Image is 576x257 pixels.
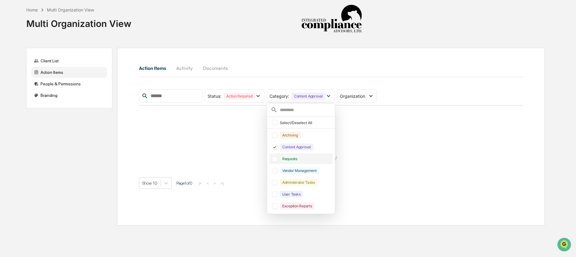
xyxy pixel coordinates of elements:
[280,132,300,139] div: Archiving
[21,52,77,57] div: We're available if you need us!
[4,74,41,85] a: 🖐️Preclearance
[31,78,107,89] div: People & Permissions
[280,167,319,174] div: Vendor Management
[219,181,226,186] button: >|
[31,90,107,101] div: Branding
[26,13,131,29] div: Multi Organization View
[12,76,39,82] span: Preclearance
[280,155,300,162] div: Requests
[6,46,17,57] img: 1746055101610-c473b297-6a78-478c-a979-82029cc54cd1
[47,7,94,12] div: Multi Organization View
[139,61,523,75] div: activity tabs
[6,13,110,22] p: How can we help?
[208,94,221,99] span: Status :
[4,85,41,96] a: 🔎Data Lookup
[212,181,218,186] button: >
[176,181,192,186] span: Page 1 of 0
[6,77,11,82] div: 🖐️
[280,179,317,186] div: Administrator Tasks
[340,94,365,99] span: Organization
[139,61,171,75] button: Action Items
[50,76,75,82] span: Attestations
[557,237,573,253] iframe: Open customer support
[12,88,38,94] span: Data Lookup
[224,93,255,100] div: Action Required
[198,61,233,75] button: Documents
[280,120,331,125] div: Select/Deselect All
[103,48,110,55] button: Start new chat
[197,181,204,186] button: |<
[31,55,107,66] div: Client List
[292,93,325,100] div: Content Approval
[31,67,107,78] div: Action Items
[270,94,289,99] span: Category :
[280,191,303,198] div: User Tasks
[26,7,38,12] div: Home
[205,181,211,186] button: <
[280,203,315,209] div: Exception Reports
[43,102,73,107] a: Powered byPylon
[6,88,11,93] div: 🔎
[44,77,49,82] div: 🗄️
[21,46,99,52] div: Start new chat
[301,5,362,33] img: Integrated Compliance Advisors
[41,74,77,85] a: 🗄️Attestations
[60,103,73,107] span: Pylon
[280,143,313,150] div: Content Approval
[171,61,198,75] button: Activity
